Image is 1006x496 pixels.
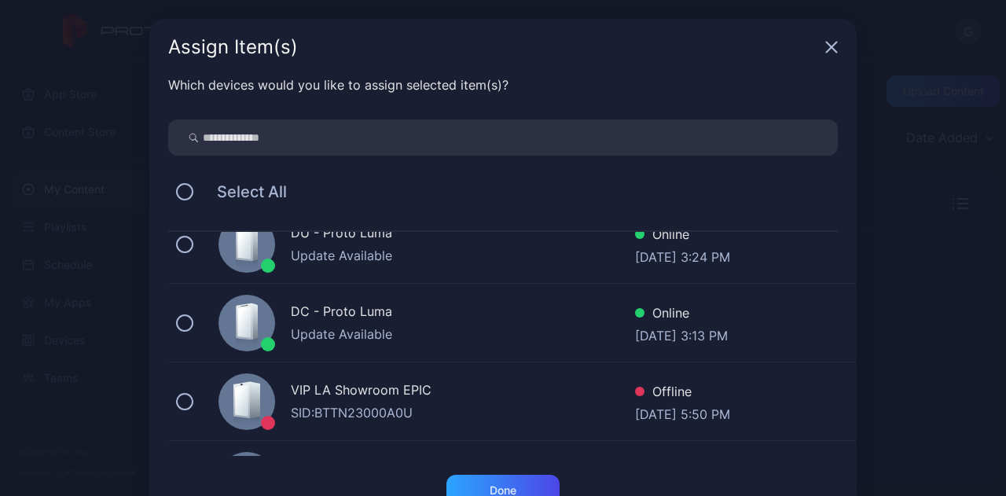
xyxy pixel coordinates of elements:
div: Update Available [291,246,635,265]
div: Which devices would you like to assign selected item(s)? [168,75,838,94]
div: DC - Proto Luma [291,302,635,325]
div: Online [635,303,728,326]
div: [DATE] 5:50 PM [635,405,730,421]
span: Select All [201,182,287,201]
div: DU - Proto Luma [291,223,635,246]
div: [DATE] 3:24 PM [635,248,730,263]
div: Assign Item(s) [168,38,819,57]
div: Offline [635,382,730,405]
div: Update Available [291,325,635,344]
div: VIP LA Showroom EPIC [291,380,635,403]
div: SID: BTTN23000A0U [291,403,635,422]
div: Online [635,225,730,248]
div: [DATE] 3:13 PM [635,326,728,342]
